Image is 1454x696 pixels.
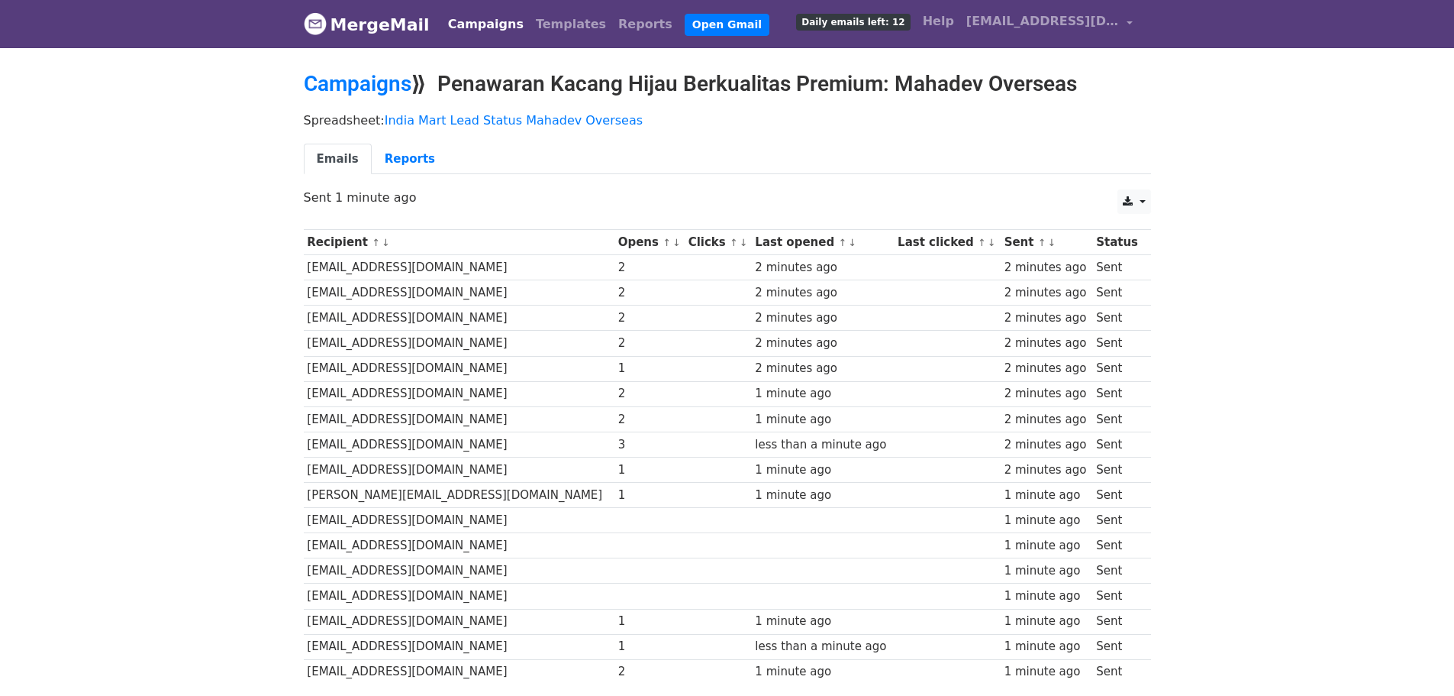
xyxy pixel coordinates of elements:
div: 1 minute ago [1004,487,1089,504]
a: Campaigns [442,9,530,40]
div: 1 minute ago [1004,638,1089,656]
th: Sent [1001,230,1093,255]
th: Last opened [752,230,895,255]
th: Clicks [685,230,752,255]
div: 2 minutes ago [755,284,890,302]
p: Spreadsheet: [304,112,1151,128]
div: 1 minute ago [755,385,890,403]
div: 2 [618,284,681,302]
td: Sent [1092,255,1143,280]
td: [PERSON_NAME][EMAIL_ADDRESS][DOMAIN_NAME] [304,483,614,508]
a: MergeMail [304,8,430,40]
td: Sent [1092,406,1143,432]
a: ↓ [382,237,390,248]
div: 1 minute ago [755,411,890,429]
p: Sent 1 minute ago [304,189,1151,206]
div: less than a minute ago [755,436,890,454]
div: 1 minute ago [1004,588,1089,605]
div: 2 minutes ago [755,335,890,352]
a: India Mart Lead Status Mahadev Overseas [385,113,643,128]
td: Sent [1092,634,1143,659]
td: Sent [1092,533,1143,558]
a: ↑ [663,237,671,248]
div: 2 minutes ago [1004,335,1089,352]
div: 1 minute ago [755,613,890,630]
div: 2 [618,335,681,352]
td: Sent [1092,306,1143,331]
h2: ⟫ Penawaran Kacang Hijau Berkualitas Premium: Mahadev Overseas [304,71,1151,97]
a: ↑ [730,237,738,248]
a: Open Gmail [685,14,769,36]
td: [EMAIL_ADDRESS][DOMAIN_NAME] [304,381,614,406]
div: 2 minutes ago [1004,385,1089,403]
td: Sent [1092,356,1143,381]
td: Sent [1092,609,1143,634]
a: ↓ [740,237,748,248]
a: ↑ [1038,237,1046,248]
td: Sent [1092,432,1143,457]
a: Reports [612,9,679,40]
td: Sent [1092,457,1143,482]
td: [EMAIL_ADDRESS][DOMAIN_NAME] [304,280,614,306]
div: 2 minutes ago [755,309,890,327]
a: ↓ [848,237,856,248]
td: [EMAIL_ADDRESS][DOMAIN_NAME] [304,508,614,533]
div: 1 minute ago [755,487,890,504]
td: [EMAIL_ADDRESS][DOMAIN_NAME] [304,356,614,381]
div: 2 [618,309,681,327]
div: 1 [618,613,681,630]
a: ↑ [978,237,986,248]
a: Help [917,6,960,37]
div: 2 [618,259,681,277]
div: less than a minute ago [755,638,890,656]
div: 1 minute ago [755,461,890,479]
a: Templates [530,9,612,40]
div: 2 [618,411,681,429]
div: 1 minute ago [1004,613,1089,630]
td: Sent [1092,331,1143,356]
td: [EMAIL_ADDRESS][DOMAIN_NAME] [304,457,614,482]
div: 1 minute ago [755,663,890,681]
td: Sent [1092,381,1143,406]
a: ↓ [1047,237,1056,248]
th: Opens [614,230,685,255]
td: [EMAIL_ADDRESS][DOMAIN_NAME] [304,659,614,685]
a: ↑ [372,237,380,248]
div: 2 minutes ago [1004,284,1089,302]
div: 2 minutes ago [1004,259,1089,277]
td: Sent [1092,280,1143,306]
th: Last clicked [894,230,1001,255]
div: 1 [618,638,681,656]
td: [EMAIL_ADDRESS][DOMAIN_NAME] [304,558,614,584]
div: 1 [618,461,681,479]
div: 3 [618,436,681,454]
div: 1 minute ago [1004,537,1089,555]
div: 2 minutes ago [1004,360,1089,377]
td: Sent [1092,483,1143,508]
td: [EMAIL_ADDRESS][DOMAIN_NAME] [304,609,614,634]
td: Sent [1092,659,1143,685]
a: Campaigns [304,71,411,96]
div: 2 [618,385,681,403]
td: [EMAIL_ADDRESS][DOMAIN_NAME] [304,584,614,609]
div: 1 [618,360,681,377]
span: [EMAIL_ADDRESS][DOMAIN_NAME] [966,12,1119,31]
a: Daily emails left: 12 [790,6,916,37]
div: 2 minutes ago [1004,411,1089,429]
div: 2 minutes ago [755,360,890,377]
div: 1 [618,487,681,504]
td: [EMAIL_ADDRESS][DOMAIN_NAME] [304,533,614,558]
div: 1 minute ago [1004,512,1089,529]
a: Reports [372,144,448,175]
td: [EMAIL_ADDRESS][DOMAIN_NAME] [304,331,614,356]
div: 1 minute ago [1004,562,1089,580]
th: Status [1092,230,1143,255]
img: MergeMail logo [304,12,327,35]
div: 2 [618,663,681,681]
td: [EMAIL_ADDRESS][DOMAIN_NAME] [304,634,614,659]
div: 2 minutes ago [1004,309,1089,327]
a: ↓ [672,237,681,248]
div: 2 minutes ago [1004,436,1089,454]
div: 2 minutes ago [1004,461,1089,479]
a: ↑ [838,237,846,248]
